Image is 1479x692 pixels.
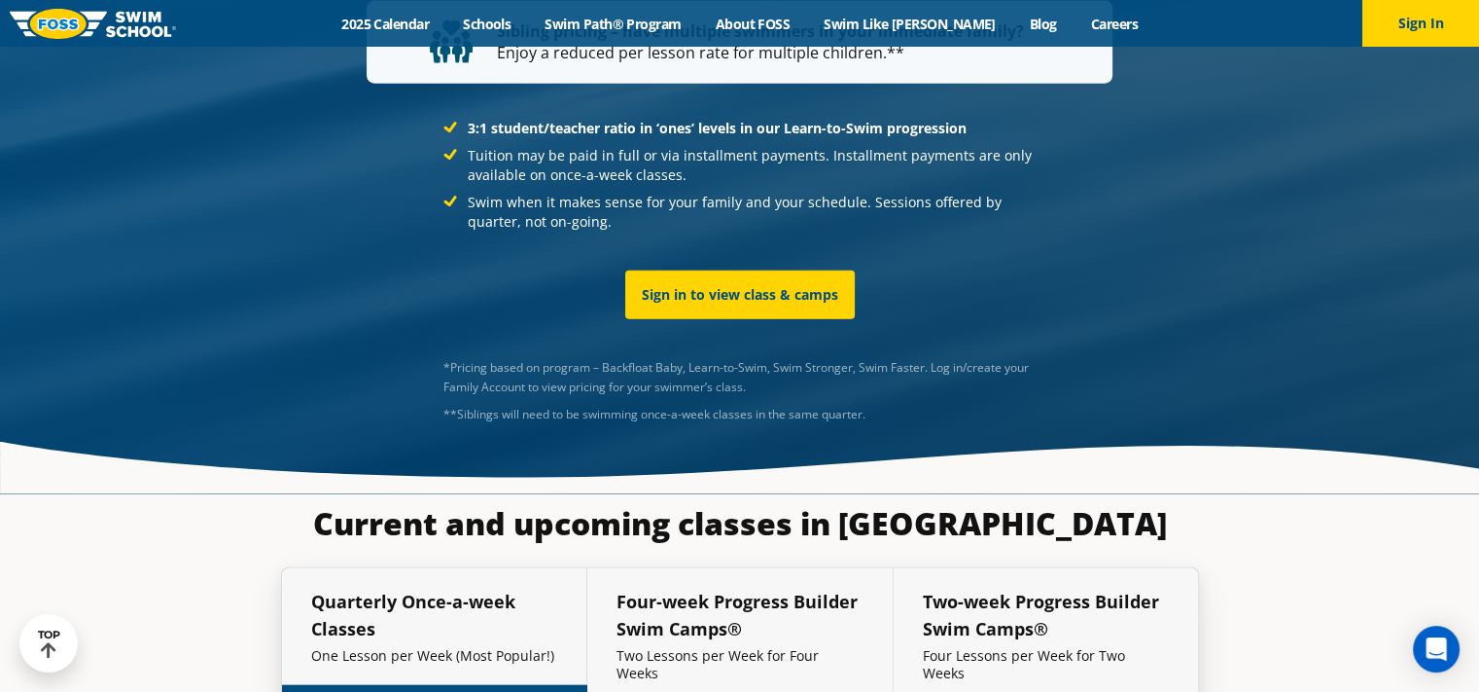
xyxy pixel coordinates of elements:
[443,405,1036,424] div: Josef Severson, Rachael Blom (group direct message)
[698,15,807,33] a: About FOSS
[528,15,698,33] a: Swim Path® Program
[616,588,863,642] h5: Four-week Progress Builder Swim Camps®
[616,647,863,682] p: Two Lessons per Week for Four Weeks
[443,358,1036,397] p: *Pricing based on program – Backfloat Baby, Learn-to-Swim, Swim Stronger, Swim Faster. Log in/cre...
[468,119,967,137] strong: 3:1 student/teacher ratio in ‘ones’ levels in our Learn-to-Swim progression
[446,15,528,33] a: Schools
[311,647,557,665] p: One Lesson per Week (Most Popular!)
[443,193,1036,232] li: Swim when it makes sense for your family and your schedule. Sessions offered by quarter, not on-g...
[1413,626,1460,673] div: Open Intercom Messenger
[443,405,1036,424] div: **Siblings will need to be swimming once-a-week classes in the same quarter.
[311,588,557,642] h5: Quarterly Once-a-week Classes
[38,629,60,659] div: TOP
[1012,15,1074,33] a: Blog
[10,9,176,39] img: FOSS Swim School Logo
[625,271,855,319] a: Sign in to view class & camps
[923,588,1169,642] h5: Two-week Progress Builder Swim Camps®
[923,647,1169,682] p: Four Lessons per Week for Two Weeks
[807,15,1013,33] a: Swim Like [PERSON_NAME]
[281,504,1199,543] h3: Current and upcoming classes in [GEOGRAPHIC_DATA]
[325,15,446,33] a: 2025 Calendar
[1074,15,1154,33] a: Careers
[443,146,1036,185] li: Tuition may be paid in full or via installment payments. Installment payments are only available ...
